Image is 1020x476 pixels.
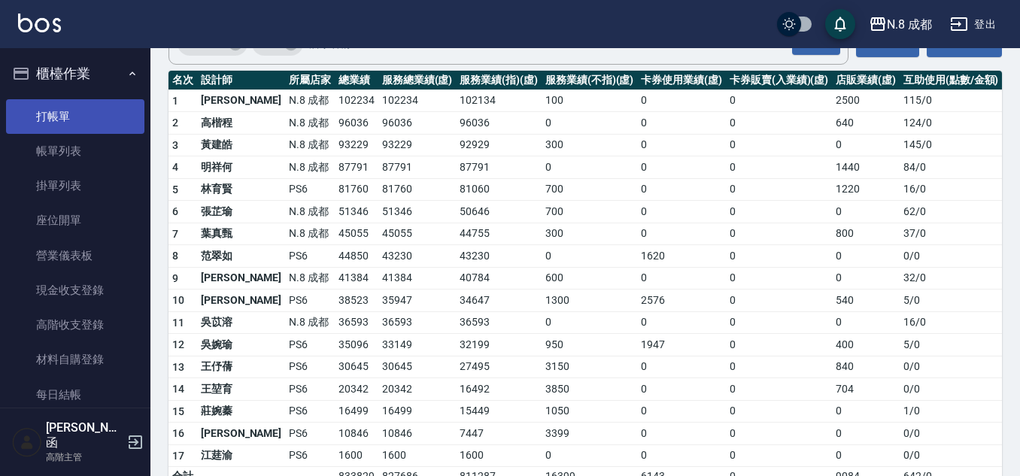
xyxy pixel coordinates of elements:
span: 16 [172,427,185,439]
td: 黃建皓 [197,134,285,156]
td: 20342 [335,378,378,401]
button: save [825,9,855,39]
th: 設計師 [197,71,285,90]
td: 0 [726,112,832,135]
td: N.8 成都 [285,267,335,290]
td: 0 [726,334,832,356]
td: 87791 [378,156,457,179]
th: 服務業績(不指)(虛) [542,71,637,90]
td: [PERSON_NAME] [197,423,285,445]
td: 44850 [335,245,378,268]
td: PS6 [285,400,335,423]
td: 0 [637,223,726,245]
td: 45055 [335,223,378,245]
span: 3 [172,139,178,151]
td: PS6 [285,290,335,312]
td: 540 [832,290,900,312]
td: 37 / 0 [900,223,1002,245]
td: 35947 [378,290,457,312]
td: 2576 [637,290,726,312]
th: 總業績 [335,71,378,90]
td: 高楷程 [197,112,285,135]
td: 葉真甄 [197,223,285,245]
td: 41384 [378,267,457,290]
td: N.8 成都 [285,201,335,223]
td: 0 [726,356,832,378]
span: 11 [172,317,185,329]
td: 51346 [378,201,457,223]
td: 1050 [542,400,637,423]
td: 102234 [378,89,457,112]
div: N.8 成都 [887,15,932,34]
td: 0 [542,245,637,268]
td: N.8 成都 [285,311,335,334]
td: 0 [832,423,900,445]
td: 0 [726,156,832,179]
td: PS6 [285,423,335,445]
td: 0 [726,290,832,312]
td: 87791 [335,156,378,179]
td: 96036 [456,112,542,135]
td: 莊婉蓁 [197,400,285,423]
td: 1300 [542,290,637,312]
td: 0 [832,311,900,334]
td: PS6 [285,444,335,467]
a: 每日結帳 [6,377,144,412]
th: 服務總業績(虛) [378,71,457,90]
td: 0 [637,356,726,378]
td: 王堃育 [197,378,285,401]
td: 16499 [335,400,378,423]
td: 0 [726,378,832,401]
td: 32199 [456,334,542,356]
td: 92929 [456,134,542,156]
td: 36593 [378,311,457,334]
span: 1 [172,95,178,107]
td: 0 [637,311,726,334]
td: PS6 [285,334,335,356]
td: 3150 [542,356,637,378]
span: 4 [172,161,178,173]
td: 0 [726,223,832,245]
td: 1220 [832,178,900,201]
td: 1600 [335,444,378,467]
button: N.8 成都 [863,9,938,40]
td: 16499 [378,400,457,423]
td: 93229 [378,134,457,156]
td: 0 / 0 [900,378,1002,401]
span: 13 [172,361,185,373]
td: 5 / 0 [900,290,1002,312]
td: 范翠如 [197,245,285,268]
span: 7 [172,228,178,240]
td: 45055 [378,223,457,245]
td: 81760 [378,178,457,201]
button: 櫃檯作業 [6,54,144,93]
th: 所屬店家 [285,71,335,90]
td: 1 / 0 [900,400,1002,423]
td: 27495 [456,356,542,378]
td: 張芷瑜 [197,201,285,223]
td: 16 / 0 [900,178,1002,201]
td: 0 [637,400,726,423]
td: 102234 [335,89,378,112]
td: 1600 [456,444,542,467]
td: N.8 成都 [285,223,335,245]
td: 10846 [378,423,457,445]
a: 高階收支登錄 [6,308,144,342]
td: PS6 [285,378,335,401]
td: 300 [542,223,637,245]
td: 2500 [832,89,900,112]
td: 36593 [456,311,542,334]
th: 店販業績(虛) [832,71,900,90]
td: 640 [832,112,900,135]
span: 15 [172,405,185,417]
td: 0 [726,444,832,467]
span: 17 [172,450,185,462]
td: N.8 成都 [285,134,335,156]
td: 96036 [378,112,457,135]
td: 0 [542,444,637,467]
td: 1440 [832,156,900,179]
td: 145 / 0 [900,134,1002,156]
td: 0 [832,134,900,156]
th: 卡券販賣(入業績)(虛) [726,71,832,90]
td: 0 [637,267,726,290]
